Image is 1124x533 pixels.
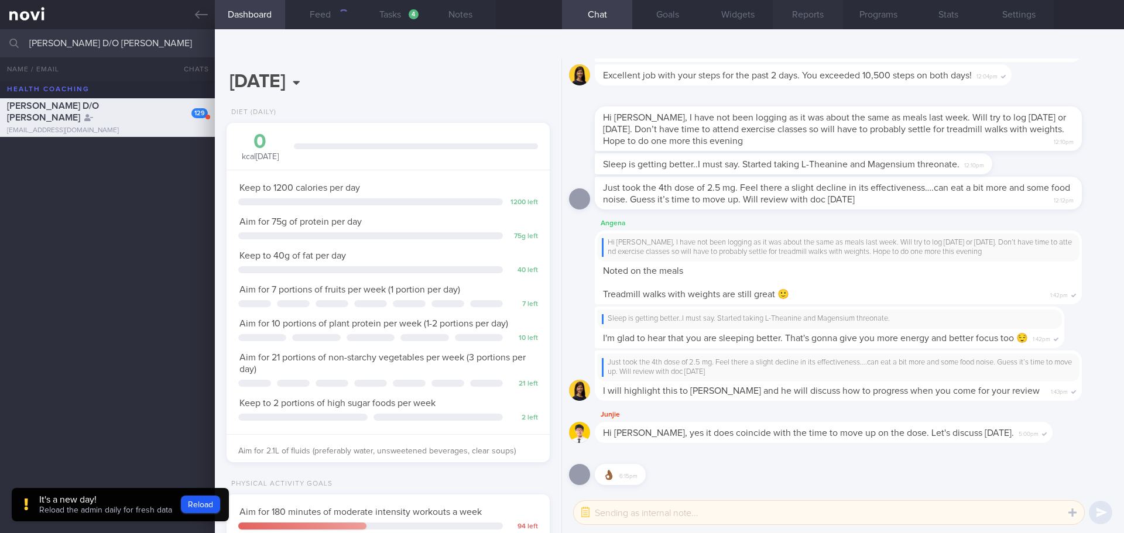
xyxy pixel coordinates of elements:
[603,428,1014,438] span: Hi [PERSON_NAME], yes it does coincide with the time to move up on the dose. Let's discuss [DATE].
[602,238,1075,257] div: Hi [PERSON_NAME], I have not been logging as it was about the same as meals last week. Will try t...
[239,507,482,517] span: Aim for 180 minutes of moderate intensity workouts a week
[1054,135,1074,146] span: 12:10pm
[603,183,1070,204] span: Just took the 4th dose of 2.5 mg. Feel there a slight decline in its effectiveness….can eat a bit...
[603,386,1040,396] span: I will highlight this to [PERSON_NAME] and he will discuss how to progress when you come for your...
[603,160,959,169] span: Sleep is getting better..I must say. Started taking L-Theanine and Magensium threonate.
[7,126,208,135] div: [EMAIL_ADDRESS][DOMAIN_NAME]
[509,414,538,422] div: 2 left
[238,132,282,152] div: 0
[39,506,172,514] span: Reload the admin daily for fresh data
[603,266,683,276] span: Noted on the meals
[1033,332,1050,343] span: 1:42pm
[595,216,1117,231] div: Angena
[603,470,615,480] span: 👌🏾
[238,447,516,455] span: Aim for 2.1L of fluids (preferably water, unsweetened beverages, clear soups)
[509,198,538,207] div: 1200 left
[239,251,346,260] span: Keep to 40g of fat per day
[39,494,172,506] div: It's a new day!
[602,358,1075,377] div: Just took the 4th dose of 2.5 mg. Feel there a slight decline in its effectiveness….can eat a bit...
[168,57,215,81] button: Chats
[239,353,526,374] span: Aim for 21 portions of non-starchy vegetables per week (3 portions per day)
[227,480,333,489] div: Physical Activity Goals
[976,70,998,81] span: 12:04pm
[1050,288,1068,300] span: 1:42pm
[191,108,208,118] div: 129
[603,290,789,299] span: Treadmill walks with weights are still great 🙂
[239,398,436,408] span: Keep to 2 portions of high sugar foods per week
[509,300,538,309] div: 7 left
[595,408,1088,422] div: Junjie
[603,333,1028,343] span: I'm glad to hear that you are sleeping better. That's gonna give you more energy and better focus...
[509,334,538,343] div: 10 left
[509,380,538,388] div: 21 left
[964,159,984,170] span: 12:10pm
[238,132,282,163] div: kcal [DATE]
[227,108,276,117] div: Diet (Daily)
[603,113,1066,146] span: Hi [PERSON_NAME], I have not been logging as it was about the same as meals last week. Will try t...
[602,314,1057,324] div: Sleep is getting better..I must say. Started taking L-Theanine and Magensium threonate.
[509,266,538,275] div: 40 left
[619,469,638,480] span: 6:15pm
[239,285,460,294] span: Aim for 7 portions of fruits per week (1 portion per day)
[239,319,508,328] span: Aim for 10 portions of plant protein per week (1-2 portions per day)
[603,71,972,80] span: Excellent job with your steps for the past 2 days. You exceeded 10,500 steps on both days!
[509,522,538,531] div: 94 left
[509,232,538,241] div: 75 g left
[239,217,362,226] span: Aim for 75g of protein per day
[181,496,220,513] button: Reload
[239,183,360,192] span: Keep to 1200 calories per day
[1051,385,1068,396] span: 1:43pm
[7,101,99,122] span: [PERSON_NAME] D/O [PERSON_NAME]
[1054,194,1074,205] span: 12:12pm
[409,9,419,19] div: 4
[1019,427,1039,438] span: 5:00pm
